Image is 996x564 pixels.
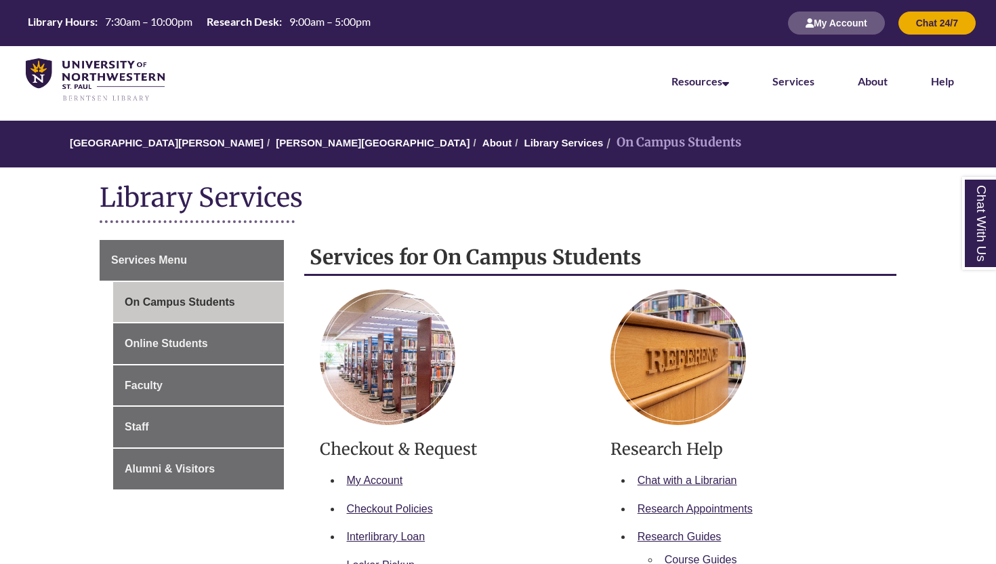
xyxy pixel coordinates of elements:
[22,14,376,31] table: Hours Today
[347,503,433,515] a: Checkout Policies
[788,12,885,35] button: My Account
[603,133,741,153] li: On Campus Students
[320,439,590,460] h3: Checkout & Request
[482,137,512,148] a: About
[111,254,187,266] span: Services Menu
[898,17,976,28] a: Chat 24/7
[931,75,954,87] a: Help
[610,439,881,460] h3: Research Help
[113,407,284,447] a: Staff
[671,75,729,87] a: Resources
[22,14,376,33] a: Hours Today
[347,475,403,486] a: My Account
[22,14,100,29] th: Library Hours:
[638,503,753,515] a: Research Appointments
[289,15,371,28] span: 9:00am – 5:00pm
[113,449,284,489] a: Alumni & Visitors
[105,15,192,28] span: 7:30am – 10:00pm
[70,137,264,148] a: [GEOGRAPHIC_DATA][PERSON_NAME]
[113,323,284,364] a: Online Students
[772,75,814,87] a: Services
[113,365,284,406] a: Faculty
[788,17,885,28] a: My Account
[113,282,284,323] a: On Campus Students
[638,531,722,542] a: Research Guides
[276,137,470,148] a: [PERSON_NAME][GEOGRAPHIC_DATA]
[304,240,897,276] h2: Services for On Campus Students
[26,58,165,102] img: UNWSP Library Logo
[858,75,888,87] a: About
[100,181,896,217] h1: Library Services
[100,240,284,281] a: Services Menu
[898,12,976,35] button: Chat 24/7
[201,14,284,29] th: Research Desk:
[100,240,284,489] div: Guide Page Menu
[524,137,604,148] a: Library Services
[638,475,737,486] a: Chat with a Librarian
[347,531,426,542] a: Interlibrary Loan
